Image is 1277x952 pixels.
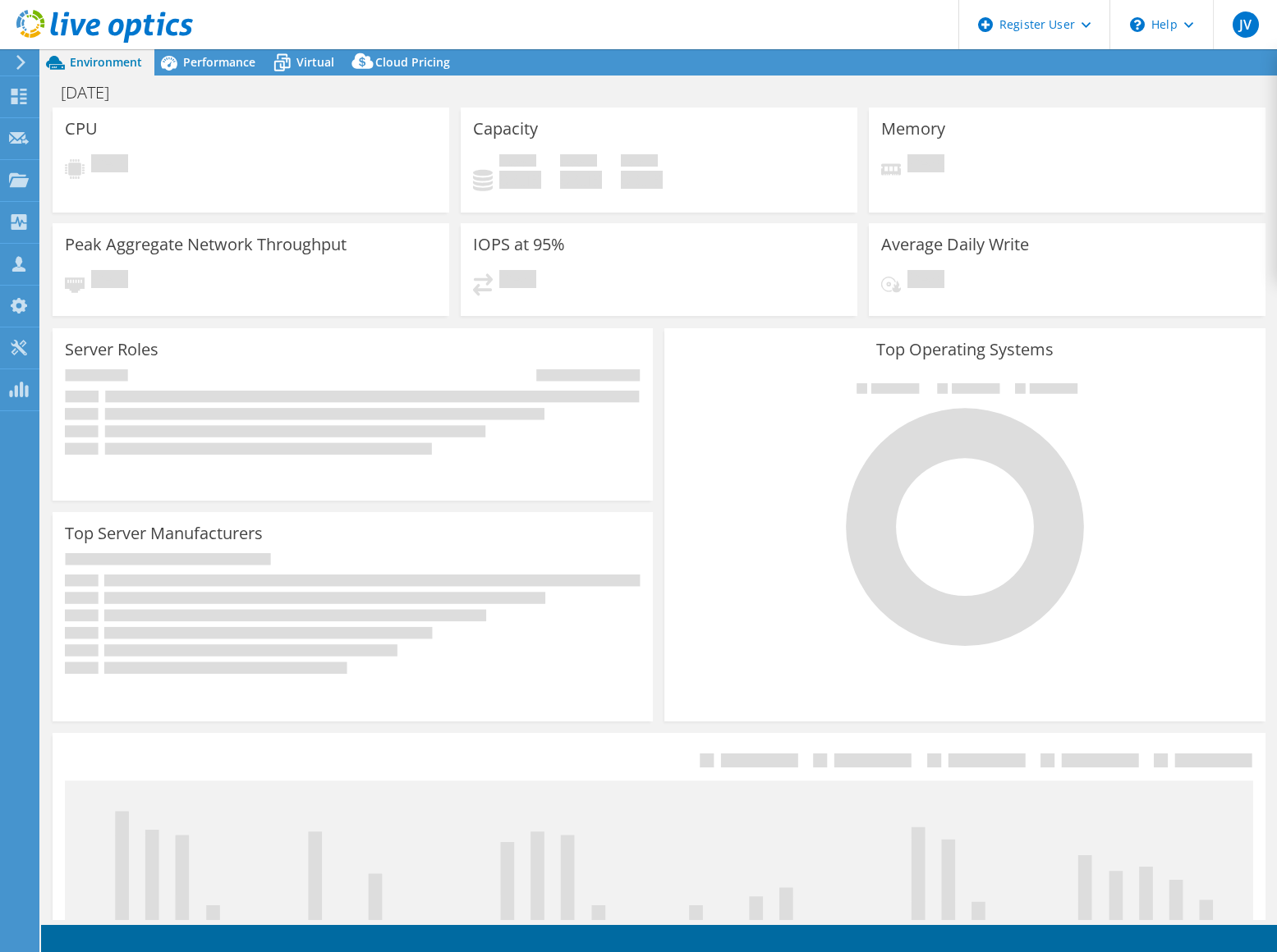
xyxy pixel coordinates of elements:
h4: 0 GiB [621,171,663,189]
span: Pending [91,154,128,176]
h3: Capacity [473,120,538,138]
h3: Top Operating Systems [677,341,1252,359]
span: Environment [70,54,142,70]
h1: [DATE] [53,84,135,102]
h3: Memory [881,120,945,138]
span: Total [621,154,658,171]
span: Pending [91,270,128,292]
h3: Top Server Manufacturers [65,524,263,542]
h4: 0 GiB [560,171,602,189]
h3: IOPS at 95% [473,236,565,254]
h4: 0 GiB [499,171,541,189]
h3: Average Daily Write [881,236,1029,254]
span: Pending [907,270,944,292]
span: JV [1233,11,1259,38]
h3: Peak Aggregate Network Throughput [65,236,347,254]
span: Used [499,154,536,171]
svg: \n [1130,17,1145,32]
h3: Server Roles [65,341,158,359]
span: Free [560,154,597,171]
span: Cloud Pricing [375,54,450,70]
h3: CPU [65,120,98,138]
span: Virtual [296,54,334,70]
span: Pending [907,154,944,176]
span: Pending [499,270,536,292]
span: Performance [183,54,255,70]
